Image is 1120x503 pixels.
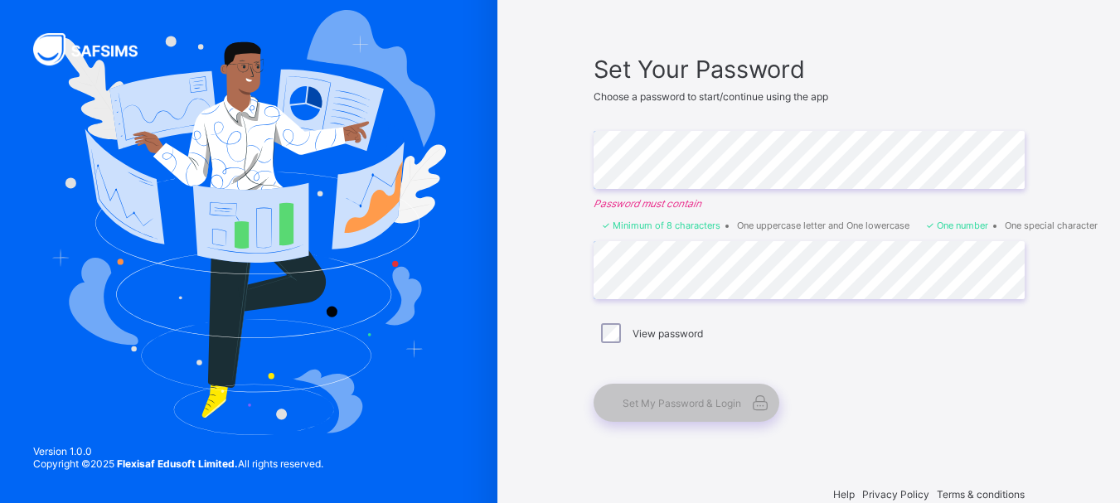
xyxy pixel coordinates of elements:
li: One special character [1005,220,1098,231]
img: SAFSIMS Logo [33,33,158,65]
li: One number [926,220,988,231]
li: Minimum of 8 characters [602,220,720,231]
li: One uppercase letter and One lowercase [737,220,909,231]
em: Password must contain [594,197,1025,210]
strong: Flexisaf Edusoft Limited. [117,457,238,470]
span: Terms & conditions [937,488,1025,501]
span: Copyright © 2025 All rights reserved. [33,457,323,470]
span: Help [833,488,855,501]
span: Choose a password to start/continue using the app [594,90,828,103]
span: Privacy Policy [862,488,929,501]
span: Set Your Password [594,55,1025,84]
span: Version 1.0.0 [33,445,323,457]
label: View password [633,327,703,340]
img: Hero Image [51,10,446,434]
span: Set My Password & Login [623,397,741,409]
